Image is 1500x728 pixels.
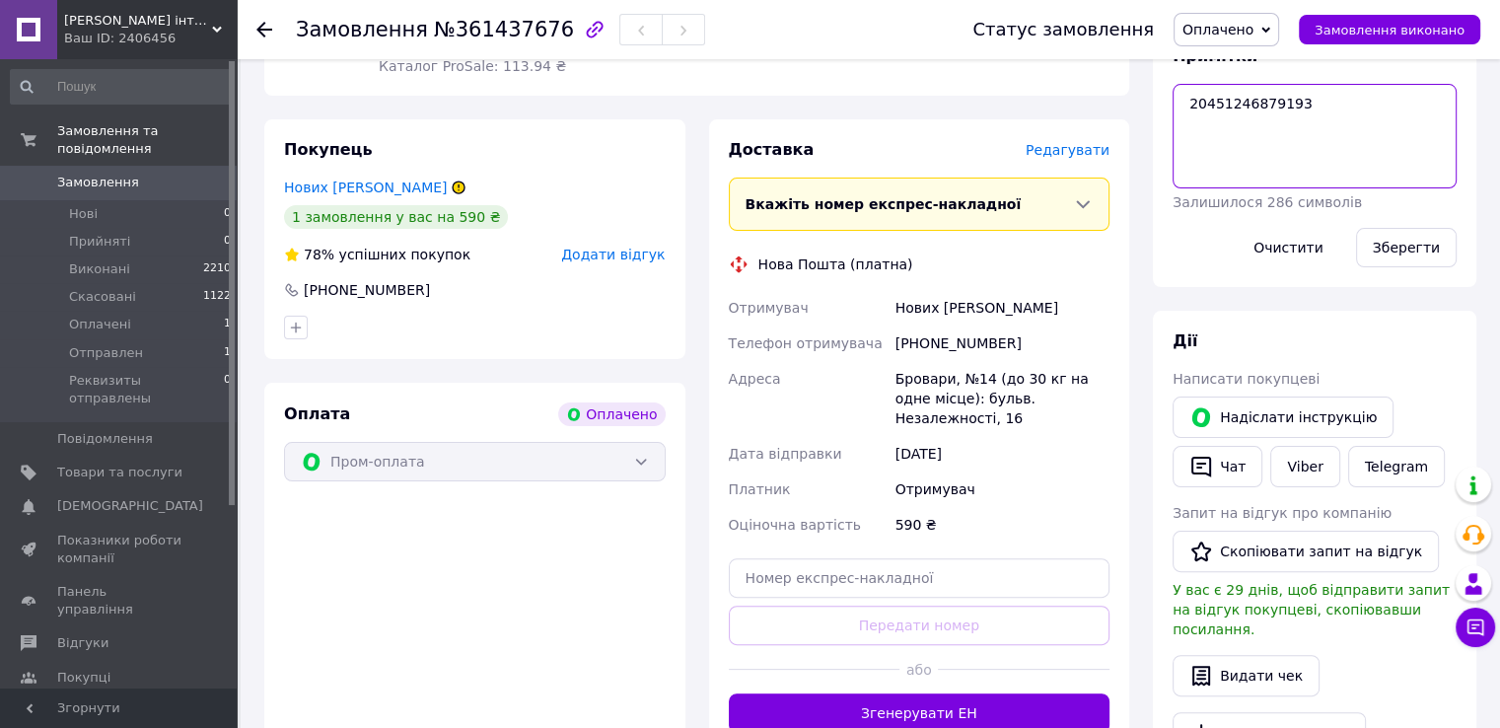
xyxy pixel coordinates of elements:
button: Надіслати інструкцію [1173,397,1393,438]
span: Каталог ProSale: 113.94 ₴ [379,58,566,74]
span: Залишилося 286 символів [1173,194,1362,210]
span: Виконані [69,260,130,278]
div: Ваш ID: 2406456 [64,30,237,47]
span: Написати покупцеві [1173,371,1320,387]
span: Нові [69,205,98,223]
span: 0 [224,205,231,223]
span: Платник [729,481,791,497]
div: 590 ₴ [892,507,1113,543]
span: Покупець [284,140,373,159]
span: Замовлення [296,18,428,41]
button: Видати чек [1173,655,1320,696]
a: Viber [1270,446,1339,487]
div: [PHONE_NUMBER] [892,326,1113,361]
span: Показники роботи компанії [57,532,182,567]
span: Замовлення виконано [1315,23,1464,37]
div: Нових [PERSON_NAME] [892,290,1113,326]
span: 0 [224,233,231,251]
button: Замовлення виконано [1299,15,1480,44]
span: Відгуки [57,634,108,652]
div: Нова Пошта (платна) [753,255,918,274]
input: Номер експрес-накладної [729,558,1110,598]
span: Додати відгук [561,247,665,262]
span: Оціночна вартість [729,517,861,533]
div: 1 замовлення у вас на 590 ₴ [284,205,508,229]
span: Покупці [57,669,110,687]
div: Отримувач [892,472,1113,507]
textarea: 20451246879193 [1173,84,1457,188]
div: Повернутися назад [256,20,272,39]
span: №361437676 [434,18,574,41]
div: [DATE] [892,436,1113,472]
div: Статус замовлення [972,20,1154,39]
div: Оплачено [558,402,665,426]
span: Замовлення [57,174,139,191]
span: Дата відправки [729,446,842,462]
span: Скасовані [69,288,136,306]
span: 1 [224,344,231,362]
span: Оплачено [1182,22,1253,37]
span: Отримувач [729,300,809,316]
span: Панель управління [57,583,182,619]
span: Прийняті [69,233,130,251]
span: Вкажіть номер експрес-накладної [746,196,1022,212]
span: У вас є 29 днів, щоб відправити запит на відгук покупцеві, скопіювавши посилання. [1173,582,1450,637]
span: Оплата [284,404,350,423]
span: 1122 [203,288,231,306]
span: Запит на відгук про компанію [1173,505,1392,521]
button: Очистити [1237,228,1340,267]
span: Редагувати [1026,142,1109,158]
input: Пошук [10,69,233,105]
span: 1 [224,316,231,333]
span: Товари та послуги [57,464,182,481]
div: [PHONE_NUMBER] [302,280,432,300]
span: [DEMOGRAPHIC_DATA] [57,497,203,515]
button: Скопіювати запит на відгук [1173,531,1439,572]
span: або [899,660,938,680]
span: Дії [1173,331,1197,350]
span: Адреса [729,371,781,387]
div: успішних покупок [284,245,470,264]
span: Оплачені [69,316,131,333]
a: Telegram [1348,446,1445,487]
div: Бровари, №14 (до 30 кг на одне місце): бульв. Незалежності, 16 [892,361,1113,436]
span: 78% [304,247,334,262]
span: 2210 [203,260,231,278]
a: Нових [PERSON_NAME] [284,180,447,195]
button: Зберегти [1356,228,1457,267]
span: Повідомлення [57,430,153,448]
button: Чат [1173,446,1262,487]
span: Доставка [729,140,815,159]
span: Замовлення та повідомлення [57,122,237,158]
span: 0 [224,372,231,407]
span: Реквизиты отправлены [69,372,224,407]
span: Отправлен [69,344,143,362]
span: Телефон отримувача [729,335,883,351]
button: Чат з покупцем [1456,608,1495,647]
span: Kelly інтернет-магазин жіночого одягу [64,12,212,30]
